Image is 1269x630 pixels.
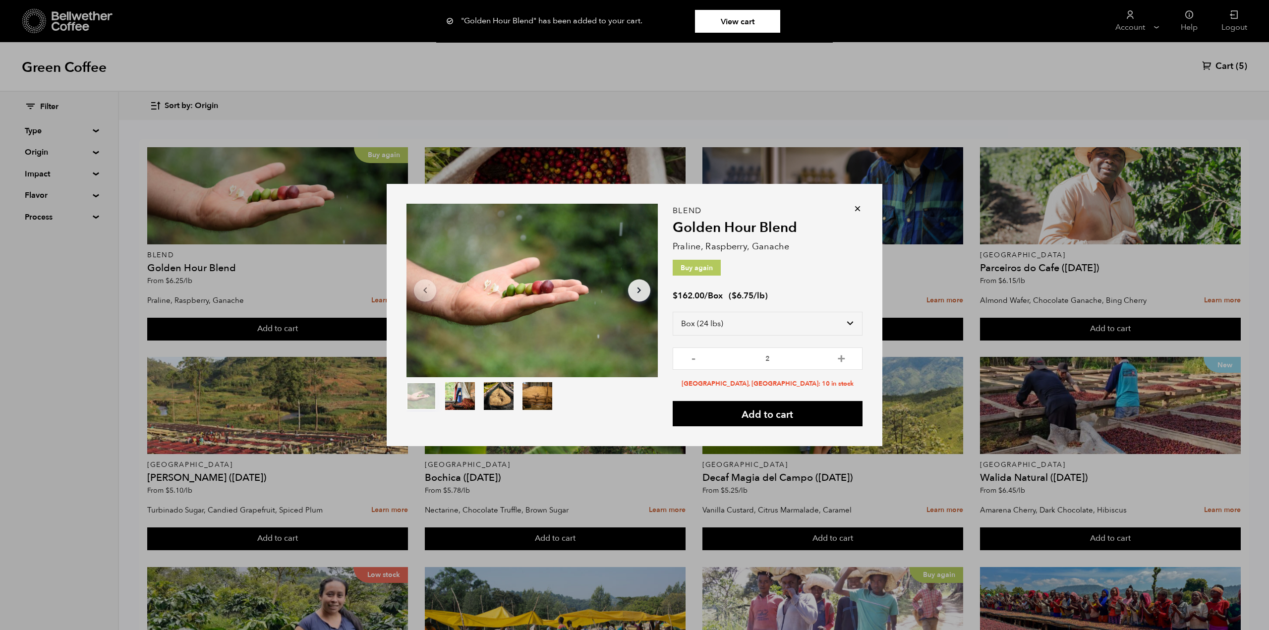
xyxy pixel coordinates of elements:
[673,260,721,276] p: Buy again
[835,352,848,362] button: +
[732,290,737,301] span: $
[673,240,863,253] p: Praline, Raspberry, Ganache
[753,290,765,301] span: /lb
[673,290,704,301] bdi: 162.00
[673,401,863,426] button: Add to cart
[704,290,708,301] span: /
[729,290,768,301] span: ( )
[708,290,723,301] span: Box
[673,379,863,389] li: [GEOGRAPHIC_DATA], [GEOGRAPHIC_DATA]: 10 in stock
[732,290,753,301] bdi: 6.75
[673,220,863,236] h2: Golden Hour Blend
[688,352,700,362] button: -
[673,290,678,301] span: $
